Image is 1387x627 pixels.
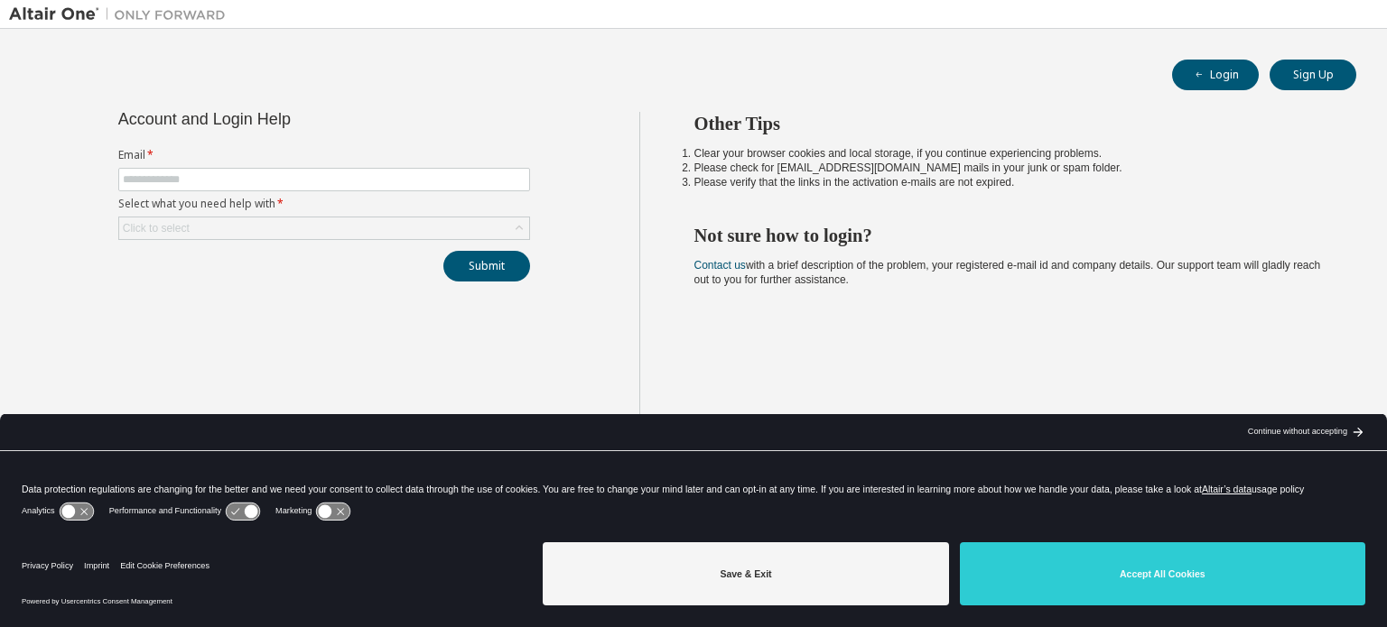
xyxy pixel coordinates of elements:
div: Click to select [119,217,529,239]
li: Please check for [EMAIL_ADDRESS][DOMAIN_NAME] mails in your junk or spam folder. [694,161,1325,175]
a: Contact us [694,259,746,272]
img: Altair One [9,5,235,23]
button: Sign Up [1270,60,1356,90]
div: Account and Login Help [118,112,448,126]
h2: Not sure how to login? [694,224,1325,247]
label: Email [118,148,530,162]
li: Clear your browser cookies and local storage, if you continue experiencing problems. [694,146,1325,161]
span: with a brief description of the problem, your registered e-mail id and company details. Our suppo... [694,259,1321,286]
button: Login [1172,60,1259,90]
h2: Other Tips [694,112,1325,135]
div: Click to select [123,221,190,235]
label: Select what you need help with [118,197,530,211]
li: Please verify that the links in the activation e-mails are not expired. [694,175,1325,189]
button: Submit [443,251,530,281]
